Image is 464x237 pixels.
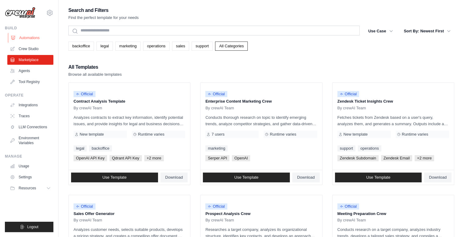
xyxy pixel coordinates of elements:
[110,155,142,161] span: Qdrant API Key
[7,100,53,110] a: Integrations
[215,42,248,51] a: All Categories
[68,63,122,71] h2: All Templates
[68,6,139,15] h2: Search and Filters
[337,114,449,127] p: Fetches tickets from Zendesk based on a user's query, analyzes them, and generates a summary. Out...
[365,26,397,37] button: Use Case
[429,175,447,180] span: Download
[205,106,234,111] span: By crewAI Team
[205,155,229,161] span: Serper API
[335,173,422,182] a: Use Template
[68,42,94,51] a: backoffice
[80,132,104,137] span: New template
[7,161,53,171] a: Usage
[234,175,258,180] span: Use Template
[337,211,449,217] p: Meeting Preparation Crew
[337,203,359,210] span: Official
[74,114,185,127] p: Analyzes contracts to extract key information, identify potential issues, and provide insights fo...
[74,203,95,210] span: Official
[337,91,359,97] span: Official
[7,172,53,182] a: Settings
[7,111,53,121] a: Traces
[5,93,53,98] div: Operate
[8,33,54,43] a: Automations
[7,77,53,87] a: Tool Registry
[337,98,449,104] p: Zendesk Ticket Insights Crew
[205,203,227,210] span: Official
[402,132,428,137] span: Runtime varies
[205,211,317,217] p: Prospect Analysis Crew
[415,155,434,161] span: +2 more
[337,145,355,151] a: support
[205,145,228,151] a: marketing
[165,175,183,180] span: Download
[160,173,188,182] a: Download
[7,44,53,54] a: Crew Studio
[71,173,158,182] a: Use Template
[205,218,234,223] span: By crewAI Team
[74,91,95,97] span: Official
[68,71,122,78] p: Browse all available templates
[205,114,317,127] p: Conducts thorough research on topic to identify emerging trends, analyze competitor strategies, a...
[337,218,366,223] span: By crewAI Team
[96,42,113,51] a: legal
[68,15,139,21] p: Find the perfect template for your needs
[144,155,164,161] span: +2 more
[5,222,53,232] button: Logout
[103,175,127,180] span: Use Template
[5,154,53,159] div: Manage
[7,66,53,76] a: Agents
[143,42,170,51] a: operations
[74,218,102,223] span: By crewAI Team
[74,211,185,217] p: Sales Offer Generator
[297,175,315,180] span: Download
[27,224,38,229] span: Logout
[232,155,250,161] span: OpenAI
[5,26,53,31] div: Build
[7,55,53,65] a: Marketplace
[358,145,381,151] a: operations
[205,98,317,104] p: Enterprise Content Marketing Crew
[192,42,213,51] a: support
[89,145,112,151] a: backoffice
[344,132,368,137] span: New template
[19,186,36,191] span: Resources
[337,106,366,111] span: By crewAI Team
[400,26,454,37] button: Sort By: Newest First
[381,155,412,161] span: Zendesk Email
[138,132,164,137] span: Runtime varies
[74,155,107,161] span: OpenAI API Key
[7,133,53,148] a: Environment Variables
[211,132,225,137] span: 7 users
[74,106,102,111] span: By crewAI Team
[74,98,185,104] p: Contract Analysis Template
[74,145,87,151] a: legal
[7,183,53,193] button: Resources
[205,91,227,97] span: Official
[337,155,379,161] span: Zendesk Subdomain
[270,132,296,137] span: Runtime varies
[292,173,320,182] a: Download
[172,42,189,51] a: sales
[366,175,390,180] span: Use Template
[203,173,290,182] a: Use Template
[424,173,451,182] a: Download
[7,122,53,132] a: LLM Connections
[115,42,141,51] a: marketing
[5,7,35,19] img: Logo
